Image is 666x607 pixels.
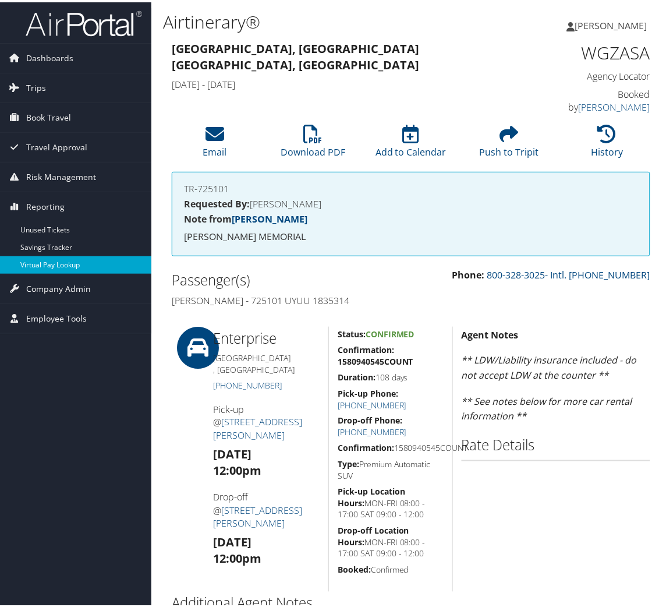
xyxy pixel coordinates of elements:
[232,210,307,223] a: [PERSON_NAME]
[338,562,444,574] h5: Confirmed
[184,182,638,191] h4: TR-725101
[479,129,539,157] a: Push to Tripit
[184,210,307,223] strong: Note from
[26,8,142,35] img: airportal-logo.png
[338,369,444,381] h5: 108 days
[203,129,227,157] a: Email
[591,129,623,157] a: History
[338,484,444,518] h5: MON-FRI 08:00 - 17:00 SAT 09:00 - 12:00
[213,444,251,460] strong: [DATE]
[26,130,87,160] span: Travel Approval
[172,268,402,288] h2: Passenger(s)
[575,17,647,30] span: [PERSON_NAME]
[452,266,485,279] strong: Phone:
[338,397,406,408] a: [PHONE_NUMBER]
[338,369,375,380] strong: Duration:
[462,393,632,421] em: ** See notes below for more car rental information **
[213,549,261,564] strong: 12:00pm
[213,532,251,548] strong: [DATE]
[184,227,638,242] p: [PERSON_NAME] MEMORIAL
[26,101,71,130] span: Book Travel
[338,523,444,557] h5: MON-FRI 08:00 - 17:00 SAT 09:00 - 12:00
[184,197,638,206] h4: [PERSON_NAME]
[26,41,73,70] span: Dashboards
[213,414,302,439] a: [STREET_ADDRESS][PERSON_NAME]
[213,502,302,528] a: [STREET_ADDRESS][PERSON_NAME]
[544,68,650,80] h4: Agency Locator
[338,523,409,546] strong: Drop-off Location Hours:
[26,190,65,219] span: Reporting
[462,326,519,339] strong: Agent Notes
[338,386,398,397] strong: Pick-up Phone:
[213,377,282,389] a: [PHONE_NUMBER]
[375,129,447,157] a: Add to Calendar
[338,457,444,479] h5: Premium Automatic SUV
[213,401,320,440] h4: Pick-up @
[338,440,394,451] strong: Confirmation:
[567,6,659,41] a: [PERSON_NAME]
[26,71,46,100] span: Trips
[26,160,96,189] span: Risk Management
[338,562,371,573] strong: Booked:
[172,38,419,70] strong: [GEOGRAPHIC_DATA], [GEOGRAPHIC_DATA] [GEOGRAPHIC_DATA], [GEOGRAPHIC_DATA]
[462,351,637,379] em: ** LDW/Liability insurance included - do not accept LDW at the counter **
[172,292,402,305] h4: [PERSON_NAME] - 725101 UYUU 1835314
[338,326,366,337] strong: Status:
[26,272,91,301] span: Company Admin
[213,350,320,373] h5: [GEOGRAPHIC_DATA] , [GEOGRAPHIC_DATA]
[366,326,415,337] span: Confirmed
[184,195,250,208] strong: Requested By:
[338,425,406,436] a: [PHONE_NUMBER]
[544,38,650,63] h1: WGZASA
[213,489,320,528] h4: Drop-off @
[338,440,444,452] h5: 1580940545COUNT
[462,433,650,453] h2: Rate Details
[163,8,494,32] h1: Airtinerary®
[487,266,650,279] a: 800-328-3025- Intl. [PHONE_NUMBER]
[338,413,402,424] strong: Drop-off Phone:
[172,76,526,89] h4: [DATE] - [DATE]
[338,342,413,365] strong: Confirmation: 1580940545COUNT
[281,129,345,157] a: Download PDF
[338,484,405,507] strong: Pick-up Location Hours:
[213,326,320,346] h2: Enterprise
[338,457,359,468] strong: Type:
[579,98,650,111] a: [PERSON_NAME]
[213,461,261,477] strong: 12:00pm
[26,302,87,331] span: Employee Tools
[544,86,650,112] h4: Booked by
